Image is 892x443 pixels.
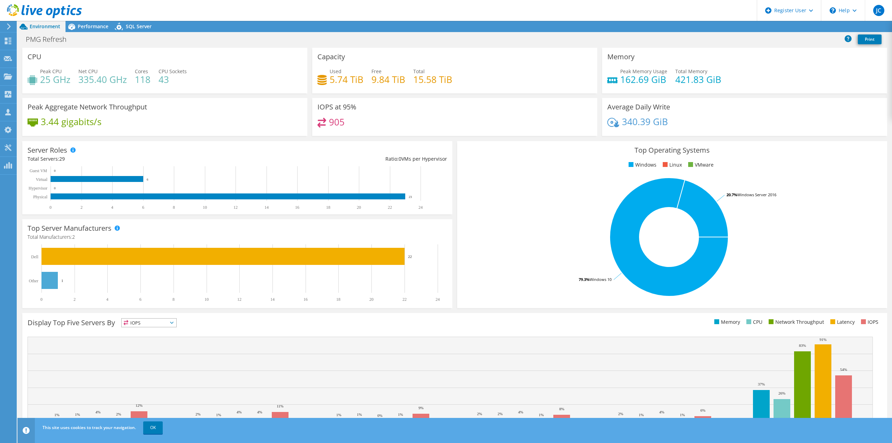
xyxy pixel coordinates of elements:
[840,367,847,372] text: 54%
[661,161,682,169] li: Linux
[203,205,207,210] text: 10
[72,234,75,240] span: 2
[317,103,356,111] h3: IOPS at 95%
[303,297,308,302] text: 16
[106,297,108,302] text: 4
[216,413,221,417] text: 1%
[377,413,383,418] text: 0%
[336,297,340,302] text: 18
[713,318,740,326] li: Memory
[28,233,447,241] h4: Total Manufacturers:
[28,224,111,232] h3: Top Server Manufacturers
[330,68,341,75] span: Used
[675,68,707,75] span: Total Memory
[399,155,401,162] span: 0
[418,205,423,210] text: 24
[28,53,41,61] h3: CPU
[237,297,241,302] text: 12
[159,76,187,83] h4: 43
[627,161,656,169] li: Windows
[143,421,163,434] a: OK
[28,146,67,154] h3: Server Roles
[147,178,148,181] text: 6
[41,118,101,125] h4: 3.44 gigabits/s
[54,413,60,417] text: 1%
[830,7,836,14] svg: \n
[820,337,826,342] text: 91%
[95,410,101,414] text: 4%
[237,410,242,414] text: 4%
[326,205,330,210] text: 18
[195,412,201,416] text: 2%
[30,168,47,173] text: Guest VM
[413,76,452,83] h4: 15.58 TiB
[559,407,564,411] text: 8%
[264,205,269,210] text: 14
[78,23,108,30] span: Performance
[270,297,275,302] text: 14
[173,205,175,210] text: 8
[758,382,765,386] text: 37%
[579,277,590,282] tspan: 79.3%
[858,35,882,44] a: Print
[859,318,878,326] li: IOPS
[126,23,152,30] span: SQL Server
[31,254,38,259] text: Dell
[659,410,664,414] text: 4%
[726,192,737,197] tspan: 20.7%
[873,5,884,16] span: JC
[30,23,60,30] span: Environment
[61,278,63,283] text: 1
[122,319,176,327] span: IOPS
[398,412,403,417] text: 1%
[135,76,151,83] h4: 118
[618,412,623,416] text: 2%
[59,155,65,162] span: 29
[518,410,523,414] text: 4%
[295,205,299,210] text: 16
[539,413,544,417] text: 1%
[29,278,38,283] text: Other
[136,403,143,407] text: 12%
[799,343,806,347] text: 83%
[78,76,127,83] h4: 335.40 GHz
[620,68,667,75] span: Peak Memory Usage
[418,406,424,410] text: 9%
[75,412,80,417] text: 1%
[622,118,668,125] h4: 340.39 GiB
[36,177,48,182] text: Virtual
[402,297,407,302] text: 22
[675,76,721,83] h4: 421.83 GiB
[80,205,83,210] text: 2
[336,413,341,417] text: 1%
[408,254,412,259] text: 22
[139,297,141,302] text: 6
[745,318,762,326] li: CPU
[172,297,175,302] text: 8
[680,413,685,417] text: 1%
[205,297,209,302] text: 10
[409,195,412,199] text: 23
[590,277,612,282] tspan: Windows 10
[436,297,440,302] text: 24
[43,425,136,430] span: This site uses cookies to track your navigation.
[498,412,503,416] text: 2%
[477,412,482,416] text: 2%
[33,194,47,199] text: Physical
[40,297,43,302] text: 0
[40,68,62,75] span: Peak CPU
[607,53,635,61] h3: Memory
[317,53,345,61] h3: Capacity
[54,186,56,190] text: 0
[413,68,425,75] span: Total
[237,155,447,163] div: Ratio: VMs per Hypervisor
[78,68,98,75] span: Net CPU
[462,146,882,154] h3: Top Operating Systems
[357,205,361,210] text: 20
[371,68,382,75] span: Free
[829,318,855,326] li: Latency
[159,68,187,75] span: CPU Sockets
[369,297,374,302] text: 20
[28,103,147,111] h3: Peak Aggregate Network Throughput
[49,205,52,210] text: 0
